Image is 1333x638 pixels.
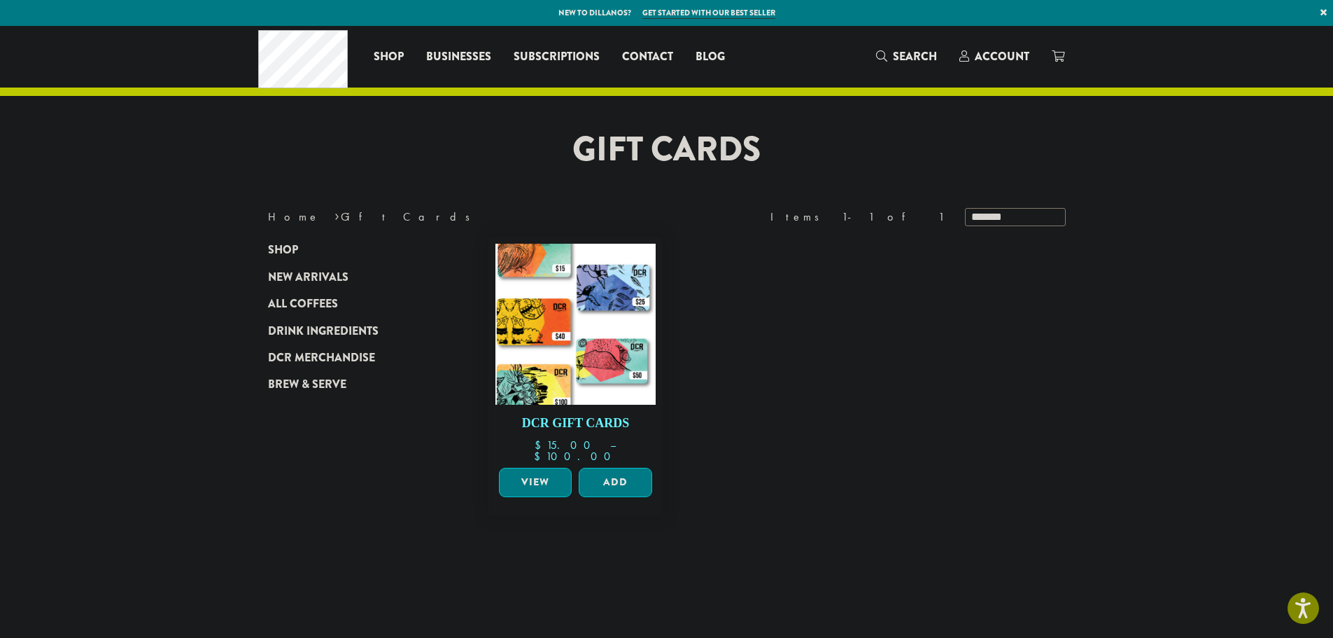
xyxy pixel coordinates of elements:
span: New Arrivals [268,269,348,286]
span: $ [535,438,546,452]
button: Add [579,468,652,497]
a: DCR Gift Cards [495,244,656,462]
a: Home [268,209,320,224]
bdi: 15.00 [535,438,597,452]
span: Search [893,48,937,64]
a: View [499,468,572,497]
h4: DCR Gift Cards [495,416,656,431]
span: Businesses [426,48,491,66]
a: Shop [362,46,415,68]
a: All Coffees [268,291,436,317]
div: Items 1-1 of 1 [770,209,944,226]
span: Shop [374,48,404,66]
a: Drink Ingredients [268,317,436,344]
span: Shop [268,242,298,259]
span: Contact [622,48,673,66]
span: Blog [696,48,725,66]
img: Gift-Cards-Available-470-x-600-300x300.png [495,244,656,405]
a: Shop [268,237,436,263]
span: Account [975,48,1029,64]
span: – [610,438,616,452]
span: Subscriptions [514,48,600,66]
span: › [334,204,339,226]
nav: Breadcrumb [268,209,646,226]
a: Search [865,45,948,68]
span: Drink Ingredients [268,323,379,340]
a: New Arrivals [268,264,436,291]
a: Brew & Serve [268,371,436,398]
a: DCR Merchandise [268,345,436,371]
span: All Coffees [268,296,338,313]
a: Get started with our best seller [642,7,775,19]
span: Brew & Serve [268,376,346,394]
span: DCR Merchandise [268,349,375,367]
span: $ [534,449,546,464]
bdi: 100.00 [534,449,617,464]
h1: Gift Cards [258,130,1076,170]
